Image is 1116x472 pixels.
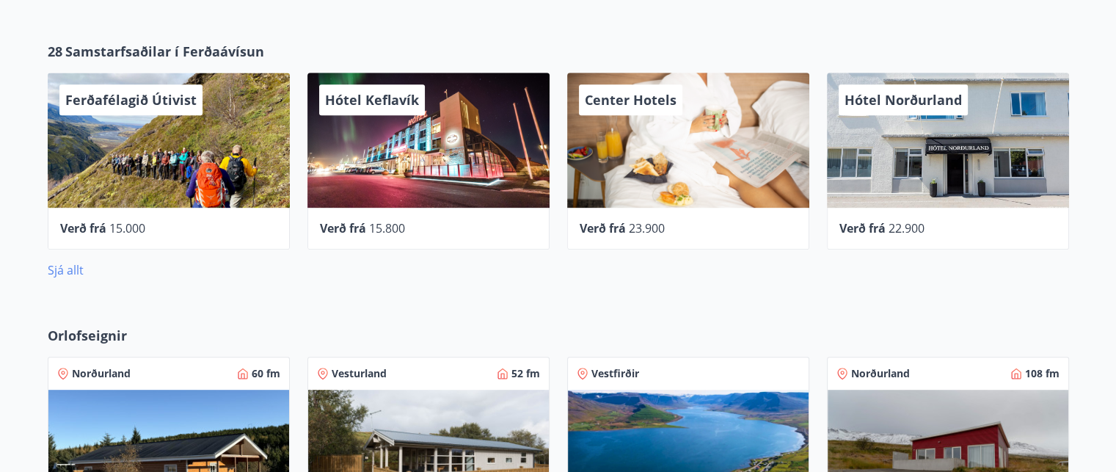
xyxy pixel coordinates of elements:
[845,91,962,109] span: Hótel Norðurland
[60,220,106,236] span: Verð frá
[48,262,84,278] a: Sjá allt
[889,220,924,236] span: 22.900
[65,91,197,109] span: Ferðafélagið Útivist
[109,220,145,236] span: 15.000
[629,220,665,236] span: 23.900
[320,220,366,236] span: Verð frá
[48,42,62,61] span: 28
[839,220,886,236] span: Verð frá
[591,366,639,381] span: Vestfirðir
[332,366,387,381] span: Vesturland
[48,326,127,345] span: Orlofseignir
[325,91,419,109] span: Hótel Keflavík
[252,366,280,381] span: 60 fm
[65,42,264,61] span: Samstarfsaðilar í Ferðaávísun
[511,366,540,381] span: 52 fm
[851,366,910,381] span: Norðurland
[585,91,676,109] span: Center Hotels
[580,220,626,236] span: Verð frá
[1025,366,1060,381] span: 108 fm
[72,366,131,381] span: Norðurland
[369,220,405,236] span: 15.800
